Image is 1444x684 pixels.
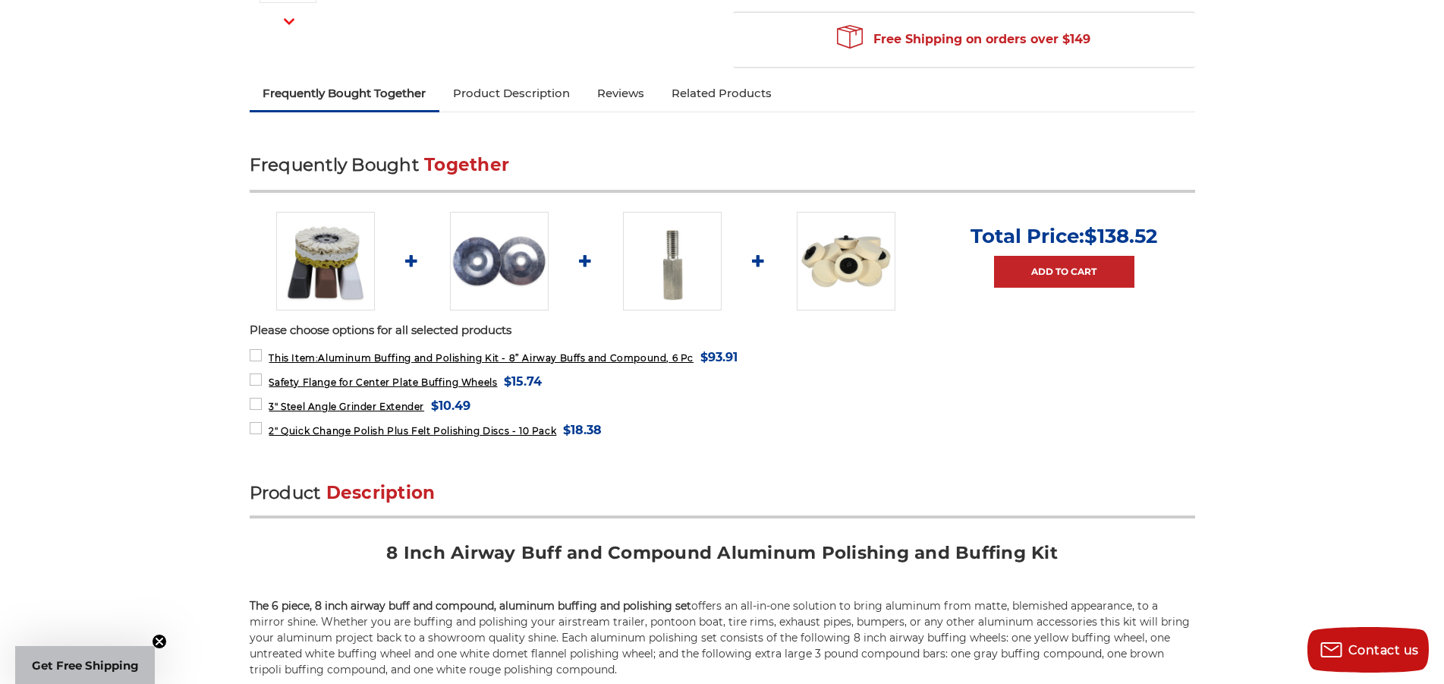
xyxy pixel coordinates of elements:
span: Get Free Shipping [32,658,139,673]
p: Please choose options for all selected products [250,322,1195,339]
span: $10.49 [431,396,470,416]
span: Together [424,154,509,175]
a: Product Description [439,77,584,110]
span: 2" Quick Change Polish Plus Felt Polishing Discs - 10 Pack [269,425,556,437]
span: Frequently Bought [250,154,419,175]
span: $93.91 [700,347,738,367]
button: Close teaser [152,634,167,649]
strong: This Item: [269,352,318,364]
span: $138.52 [1084,224,1157,248]
span: Safety Flange for Center Plate Buffing Wheels [269,377,497,388]
a: Add to Cart [994,256,1134,288]
span: Aluminum Buffing and Polishing Kit - 8” Airway Buffs and Compound, 6 Pc [269,352,694,364]
button: Next [271,5,307,38]
div: Get Free ShippingClose teaser [15,646,155,684]
span: Description [326,482,436,503]
span: $18.38 [563,420,602,440]
strong: The 6 piece, 8 inch airway buff and compound, aluminum buffing and polishing set [250,599,691,613]
span: Free Shipping on orders over $149 [837,24,1090,55]
span: $15.74 [504,371,542,392]
button: Contact us [1307,627,1429,673]
a: Reviews [584,77,658,110]
p: offers an all-in-one solution to bring aluminum from matte, blemished appearance, to a mirror shi... [250,598,1195,678]
span: 3" Steel Angle Grinder Extender [269,401,424,412]
span: Contact us [1348,643,1419,657]
p: Total Price: [971,224,1157,248]
a: Frequently Bought Together [250,77,440,110]
span: Product [250,482,321,503]
h2: 8 Inch Airway Buff and Compound Aluminum Polishing and Buffing Kit [250,541,1195,575]
a: Related Products [658,77,785,110]
img: 8 inch airway buffing wheel and compound kit for aluminum [276,212,375,310]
